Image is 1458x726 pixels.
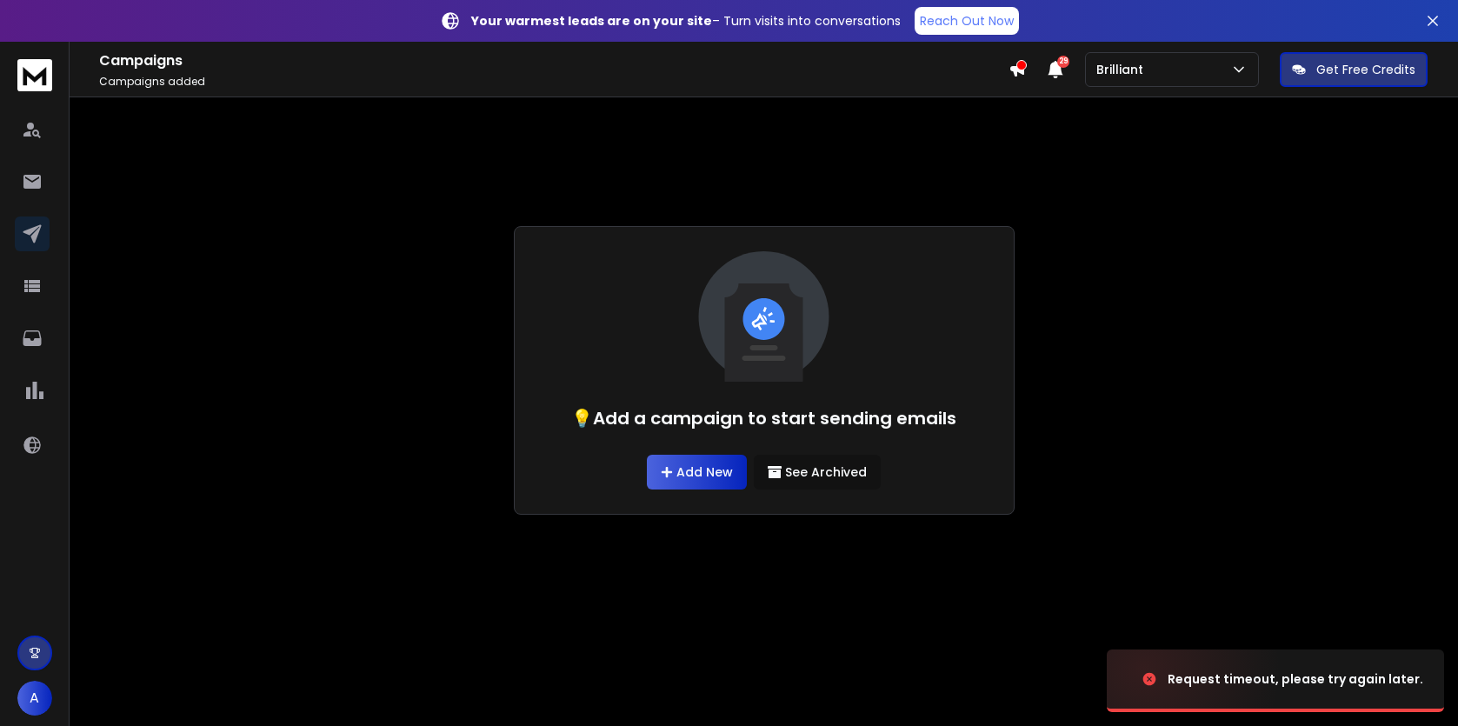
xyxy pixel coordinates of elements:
p: Campaigns added [99,75,1009,89]
p: Get Free Credits [1316,61,1415,78]
p: Reach Out Now [920,12,1014,30]
button: Get Free Credits [1280,52,1428,87]
button: See Archived [754,455,881,490]
p: – Turn visits into conversations [471,12,901,30]
a: Add New [647,455,747,490]
img: logo [17,59,52,91]
button: A [17,681,52,716]
span: 29 [1057,56,1069,68]
div: Request timeout, please try again later. [1168,670,1423,688]
a: Reach Out Now [915,7,1019,35]
h1: 💡Add a campaign to start sending emails [571,406,956,430]
strong: Your warmest leads are on your site [471,12,712,30]
p: Brilliant [1096,61,1150,78]
h1: Campaigns [99,50,1009,71]
img: image [1107,632,1281,726]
